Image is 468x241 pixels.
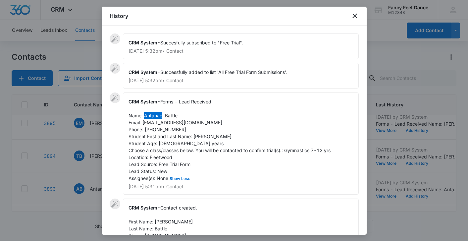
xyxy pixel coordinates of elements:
h1: History [110,12,128,20]
div: - [123,63,359,89]
p: [DATE] 5:31pm • Contact [129,184,353,189]
div: - [123,92,359,195]
div: - [123,33,359,59]
span: CRM System [129,40,157,45]
span: CRM System [129,205,157,211]
span: Successfully added to list 'All Free Trial Form Submissions'. [160,69,287,75]
span: CRM System [129,99,157,104]
p: [DATE] 5:32pm • Contact [129,78,353,83]
span: Succesfully subscribed to "Free Trial". [160,40,243,45]
span: CRM System [129,69,157,75]
button: Show Less [168,177,192,181]
button: close [351,12,359,20]
p: [DATE] 5:32pm • Contact [129,49,353,53]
